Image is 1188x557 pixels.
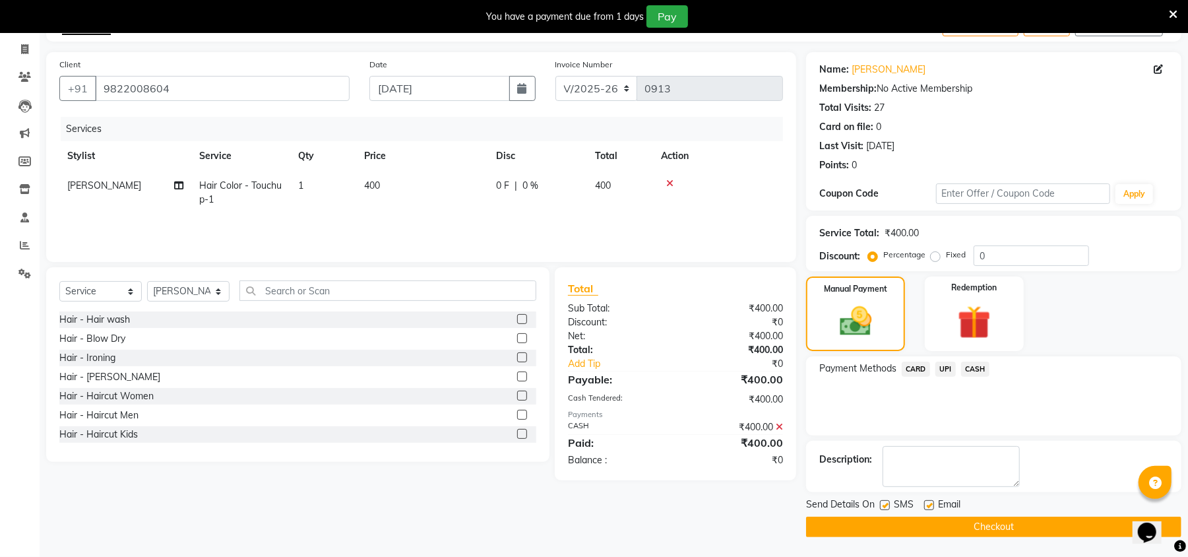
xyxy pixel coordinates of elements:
[59,313,130,327] div: Hair - Hair wash
[59,76,96,101] button: +91
[515,179,517,193] span: |
[947,302,1001,343] img: _gift.svg
[819,101,871,115] div: Total Visits:
[675,435,793,451] div: ₹400.00
[675,343,793,357] div: ₹400.00
[595,180,611,191] span: 400
[558,393,675,407] div: Cash Tendered:
[819,82,1168,96] div: No Active Membership
[646,5,688,28] button: Pay
[59,389,154,403] div: Hair - Haircut Women
[894,498,914,514] span: SMS
[486,10,644,24] div: You have a payment due from 1 days
[883,249,925,261] label: Percentage
[806,498,875,514] span: Send Details On
[1133,504,1175,544] iframe: chat widget
[239,280,536,301] input: Search or Scan
[695,357,793,371] div: ₹0
[830,303,882,340] img: _cash.svg
[59,351,115,365] div: Hair - Ironing
[876,120,881,134] div: 0
[59,428,138,442] div: Hair - Haircut Kids
[819,63,849,77] div: Name:
[819,453,872,467] div: Description:
[587,141,653,171] th: Total
[558,420,675,434] div: CASH
[938,498,960,514] span: Email
[67,180,141,191] span: [PERSON_NAME]
[558,329,675,343] div: Net:
[558,372,675,387] div: Payable:
[819,158,849,172] div: Points:
[558,302,675,315] div: Sub Total:
[191,141,290,171] th: Service
[675,329,793,343] div: ₹400.00
[199,180,282,205] span: Hair Color - Touchup-1
[961,362,989,377] span: CASH
[819,120,873,134] div: Card on file:
[819,226,879,240] div: Service Total:
[488,141,587,171] th: Disc
[364,180,380,191] span: 400
[866,139,894,153] div: [DATE]
[951,282,997,294] label: Redemption
[852,63,925,77] a: [PERSON_NAME]
[59,332,125,346] div: Hair - Blow Dry
[675,372,793,387] div: ₹400.00
[298,180,303,191] span: 1
[885,226,919,240] div: ₹400.00
[824,283,887,295] label: Manual Payment
[936,183,1110,204] input: Enter Offer / Coupon Code
[558,453,675,467] div: Balance :
[290,141,356,171] th: Qty
[675,315,793,329] div: ₹0
[935,362,956,377] span: UPI
[496,179,509,193] span: 0 F
[356,141,488,171] th: Price
[558,435,675,451] div: Paid:
[819,139,863,153] div: Last Visit:
[558,343,675,357] div: Total:
[555,59,613,71] label: Invoice Number
[819,82,877,96] div: Membership:
[653,141,783,171] th: Action
[59,141,191,171] th: Stylist
[568,409,783,420] div: Payments
[59,59,80,71] label: Client
[558,315,675,329] div: Discount:
[61,117,793,141] div: Services
[852,158,857,172] div: 0
[819,362,896,376] span: Payment Methods
[819,187,935,201] div: Coupon Code
[1115,184,1153,204] button: Apply
[675,302,793,315] div: ₹400.00
[568,282,598,296] span: Total
[59,409,139,422] div: Hair - Haircut Men
[675,453,793,467] div: ₹0
[675,420,793,434] div: ₹400.00
[95,76,350,101] input: Search by Name/Mobile/Email/Code
[902,362,930,377] span: CARD
[806,517,1181,537] button: Checkout
[522,179,538,193] span: 0 %
[946,249,966,261] label: Fixed
[59,370,160,384] div: Hair - [PERSON_NAME]
[558,357,695,371] a: Add Tip
[675,393,793,407] div: ₹400.00
[369,59,387,71] label: Date
[874,101,885,115] div: 27
[819,249,860,263] div: Discount:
